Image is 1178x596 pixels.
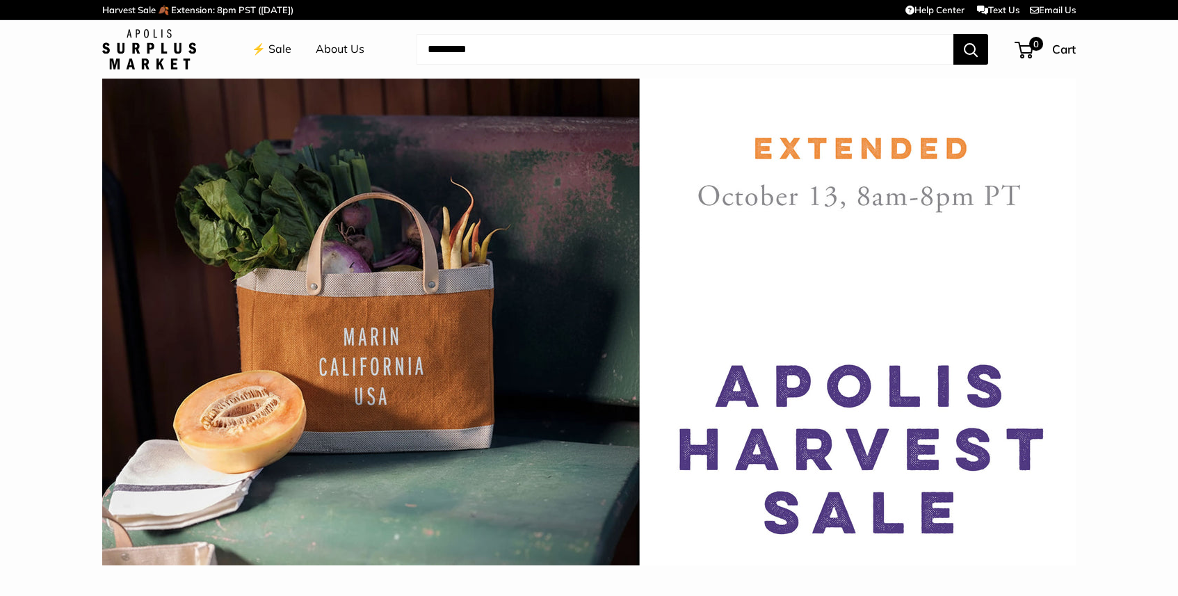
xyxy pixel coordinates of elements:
[1030,4,1076,15] a: Email Us
[417,34,953,65] input: Search...
[1016,38,1076,61] a: 0 Cart
[316,39,364,60] a: About Us
[102,29,196,70] img: Apolis: Surplus Market
[905,4,965,15] a: Help Center
[252,39,291,60] a: ⚡️ Sale
[977,4,1019,15] a: Text Us
[1052,42,1076,56] span: Cart
[953,34,988,65] button: Search
[1029,37,1043,51] span: 0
